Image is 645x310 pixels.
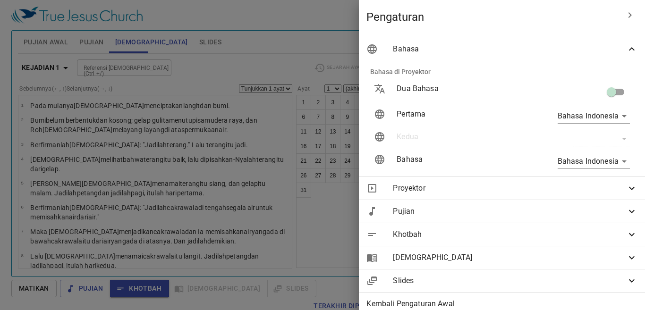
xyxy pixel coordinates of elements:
div: [DEMOGRAPHIC_DATA] [359,246,645,269]
p: Kedua [397,131,517,142]
li: 398 [101,70,115,80]
span: Pengaturan [366,9,619,25]
p: Pertama [397,109,517,120]
div: Proyektor [359,177,645,200]
li: 379 [83,70,99,80]
span: Proyektor [393,183,626,194]
div: Serahkanlah Hidupmu Kepada [DEMOGRAPHIC_DATA] [3,12,196,45]
span: Pujian [393,206,626,217]
div: Khotbah [359,223,645,246]
span: [DEMOGRAPHIC_DATA] [393,252,626,263]
div: Bahasa Indonesia [558,154,630,169]
div: Slides [359,269,645,292]
span: Slides [393,275,626,286]
span: Khotbah [393,229,626,240]
span: Kembali Pengaturan Awal [366,298,637,310]
p: Dua Bahasa [397,83,517,94]
li: Bahasa di Proyektor [363,60,641,83]
div: Bahasa [359,38,645,60]
div: Pujian [359,200,645,223]
span: Bahasa [393,43,626,55]
p: Bahasa [397,154,517,165]
div: Bahasa Indonesia [558,109,630,124]
p: Pujian [92,63,108,68]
